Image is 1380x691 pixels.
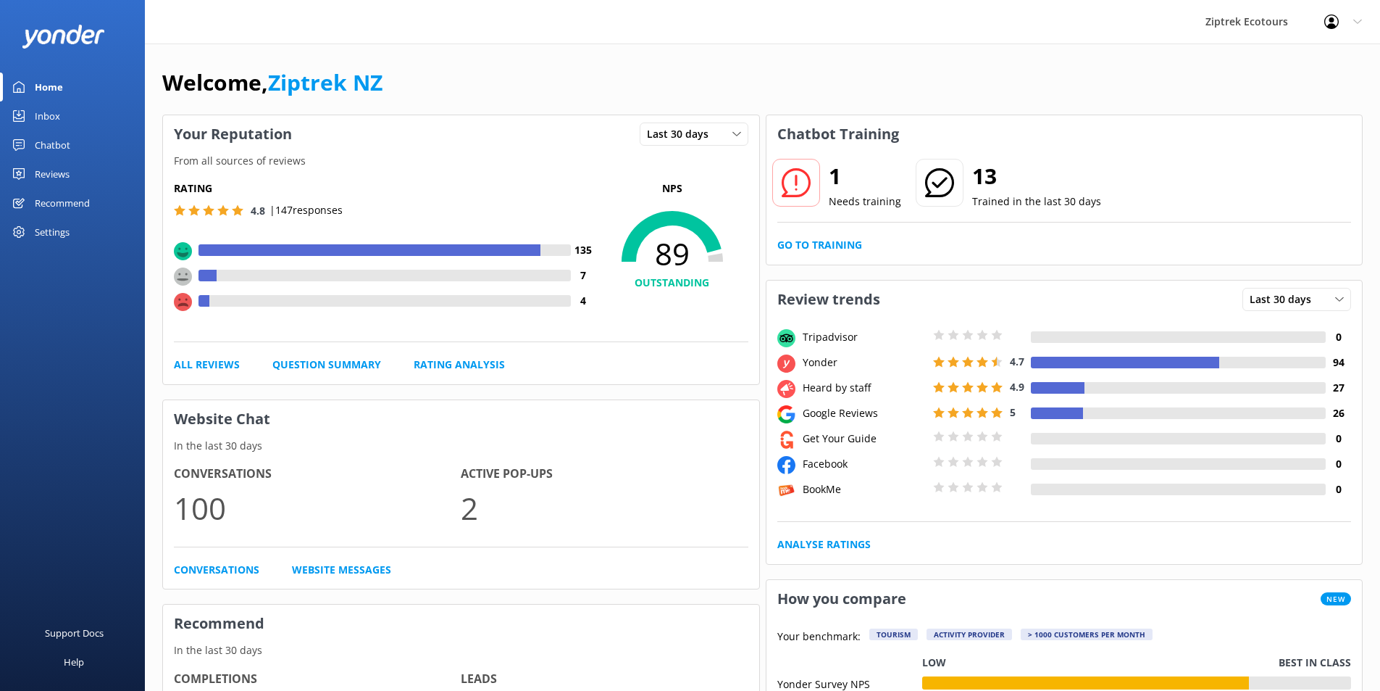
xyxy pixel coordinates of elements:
h4: 135 [571,242,596,258]
p: Your benchmark: [777,629,861,646]
div: Help [64,647,84,676]
h3: Recommend [163,605,759,642]
h4: OUTSTANDING [596,275,748,291]
div: Tourism [869,629,918,640]
p: NPS [596,181,748,196]
div: Facebook [799,456,929,472]
p: Needs training [829,194,901,210]
h3: How you compare [766,580,917,618]
h3: Your Reputation [163,115,303,153]
h5: Rating [174,181,596,196]
p: 2 [461,484,748,532]
h3: Chatbot Training [766,115,910,153]
p: | 147 responses [269,202,343,218]
h4: 26 [1326,405,1351,421]
div: Support Docs [45,618,104,647]
span: 4.8 [251,204,265,218]
p: From all sources of reviews [163,153,759,169]
span: 5 [1010,405,1016,419]
h4: 27 [1326,380,1351,396]
p: Low [922,655,946,671]
div: Heard by staff [799,380,929,396]
a: Ziptrek NZ [268,67,382,97]
a: Question Summary [272,357,381,373]
a: Analyse Ratings [777,537,871,553]
p: In the last 30 days [163,438,759,454]
p: Best in class [1279,655,1351,671]
h3: Review trends [766,281,891,318]
span: Last 30 days [1250,291,1320,307]
div: Home [35,73,63,102]
div: Recommend [35,189,90,218]
p: 100 [174,484,461,532]
span: 4.9 [1010,380,1024,394]
div: Get Your Guide [799,431,929,447]
a: Go to Training [777,237,862,253]
a: Conversations [174,562,259,578]
span: New [1321,592,1351,605]
span: Last 30 days [647,126,717,142]
div: Tripadvisor [799,329,929,345]
span: 89 [596,236,748,272]
img: yonder-white-logo.png [22,25,105,49]
h4: 7 [571,268,596,284]
span: 4.7 [1010,355,1024,368]
div: Yonder Survey NPS [777,676,922,690]
div: Yonder [799,355,929,371]
div: Chatbot [35,131,70,160]
h4: 0 [1326,431,1351,447]
h4: Active Pop-ups [461,465,748,484]
p: In the last 30 days [163,642,759,658]
h4: 0 [1326,456,1351,472]
h1: Welcome, [162,65,382,100]
div: > 1000 customers per month [1021,629,1153,640]
h4: 4 [571,293,596,309]
div: Google Reviews [799,405,929,421]
div: Reviews [35,160,70,189]
h4: Completions [174,670,461,689]
div: BookMe [799,481,929,497]
a: All Reviews [174,357,240,373]
h4: 94 [1326,355,1351,371]
div: Settings [35,218,70,247]
a: Website Messages [292,562,391,578]
div: Inbox [35,102,60,131]
a: Rating Analysis [414,357,505,373]
h2: 13 [972,159,1101,194]
div: Activity Provider [927,629,1012,640]
h4: 0 [1326,329,1351,345]
h4: 0 [1326,481,1351,497]
h4: Leads [461,670,748,689]
h2: 1 [829,159,901,194]
h3: Website Chat [163,400,759,438]
p: Trained in the last 30 days [972,194,1101,210]
h4: Conversations [174,465,461,484]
